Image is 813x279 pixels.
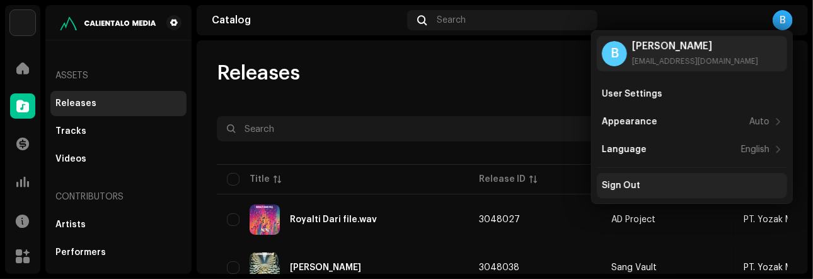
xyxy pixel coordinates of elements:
[55,154,86,164] div: Videos
[611,263,724,272] span: Sang Vault
[50,146,187,172] re-m-nav-item: Videos
[597,173,787,198] re-m-nav-item: Sign Out
[290,263,361,272] div: Lorong Kehidupan
[602,41,627,66] div: B
[597,109,787,134] re-m-nav-item: Appearance
[611,215,724,224] span: AD Project
[632,41,758,51] div: [PERSON_NAME]
[602,145,647,155] div: Language
[50,240,187,265] re-m-nav-item: Performers
[50,61,187,91] re-a-nav-header: Assets
[212,15,402,25] div: Catalog
[437,15,466,25] span: Search
[217,116,657,141] input: Search
[55,126,86,136] div: Tracks
[597,81,787,107] re-m-nav-item: User Settings
[479,263,519,272] span: 3048038
[50,91,187,116] re-m-nav-item: Releases
[741,145,770,155] div: English
[55,247,106,258] div: Performers
[50,212,187,237] re-m-nav-item: Artists
[10,10,35,35] img: 4d5a508c-c80f-4d99-b7fb-82554657661d
[479,215,520,224] span: 3048027
[632,56,758,66] div: [EMAIL_ADDRESS][DOMAIN_NAME]
[611,215,655,224] div: AD Project
[602,181,640,191] div: Sign Out
[602,89,662,99] div: User Settings
[290,215,377,224] div: Royalti Dari file.wav
[55,220,86,230] div: Artists
[55,15,161,30] img: 7febf078-6aff-4fe0-b3ac-5fa913fd5324
[597,137,787,162] re-m-nav-item: Language
[611,263,657,272] div: Sang Vault
[55,98,96,109] div: Releases
[773,10,793,30] div: B
[50,119,187,144] re-m-nav-item: Tracks
[250,205,280,235] img: 3e7d0f76-3f47-46e8-8071-a3964ebb60a1
[479,173,526,186] div: Release ID
[50,182,187,212] re-a-nav-header: Contributors
[602,117,657,127] div: Appearance
[250,173,270,186] div: Title
[749,117,770,127] div: Auto
[217,61,300,86] span: Releases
